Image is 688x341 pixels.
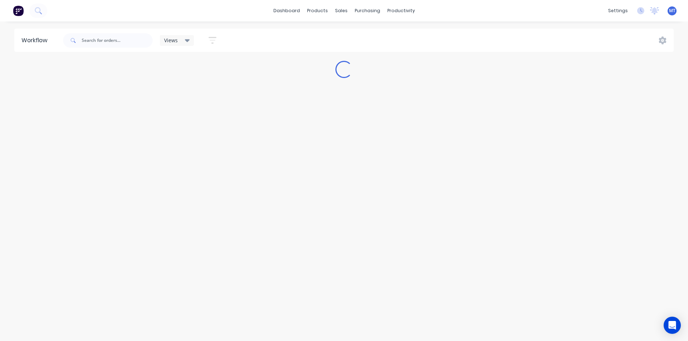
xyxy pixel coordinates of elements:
div: Workflow [21,36,51,45]
div: settings [605,5,631,16]
div: sales [331,5,351,16]
div: productivity [384,5,419,16]
div: purchasing [351,5,384,16]
div: Open Intercom Messenger [664,317,681,334]
img: Factory [13,5,24,16]
a: dashboard [270,5,304,16]
input: Search for orders... [82,33,153,48]
div: products [304,5,331,16]
span: MT [669,8,675,14]
span: Views [164,36,178,44]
